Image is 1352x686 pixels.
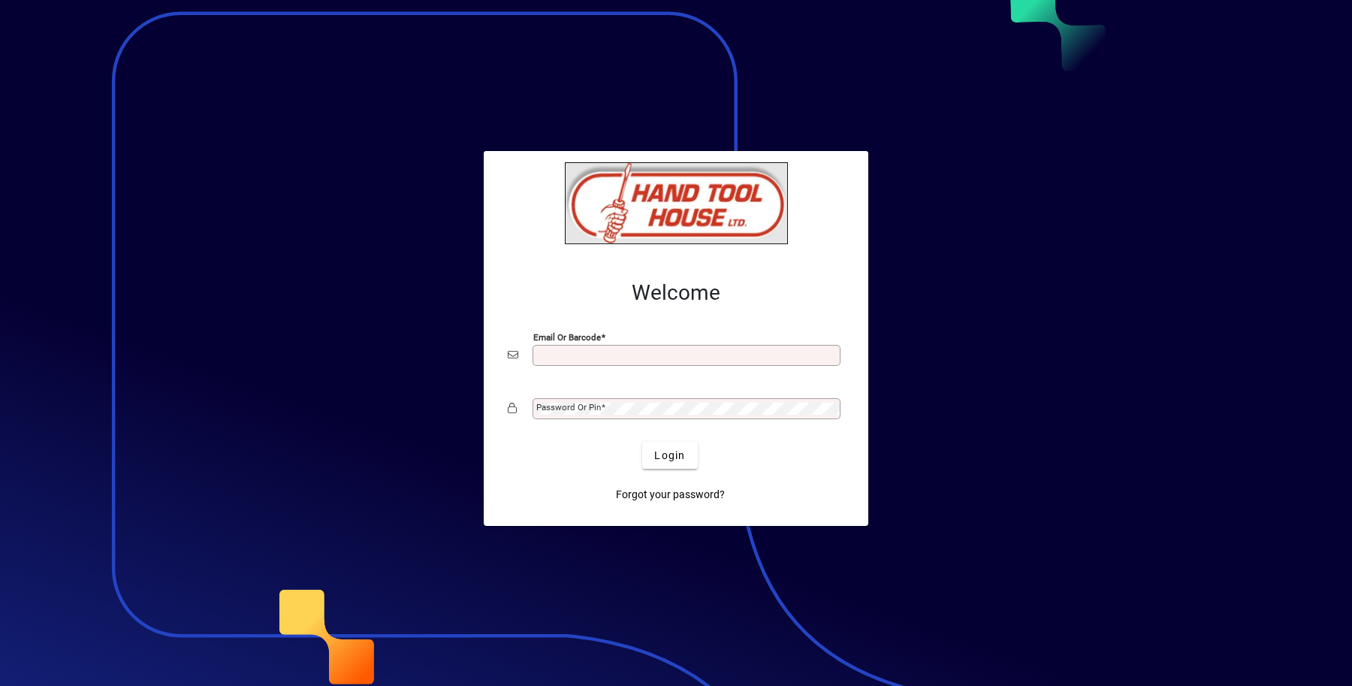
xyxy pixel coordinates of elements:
span: Login [654,448,685,464]
h2: Welcome [508,280,844,306]
mat-label: Email or Barcode [533,332,601,343]
span: Forgot your password? [616,487,725,503]
mat-label: Password or Pin [536,402,601,413]
button: Login [642,442,697,469]
a: Forgot your password? [610,481,731,508]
